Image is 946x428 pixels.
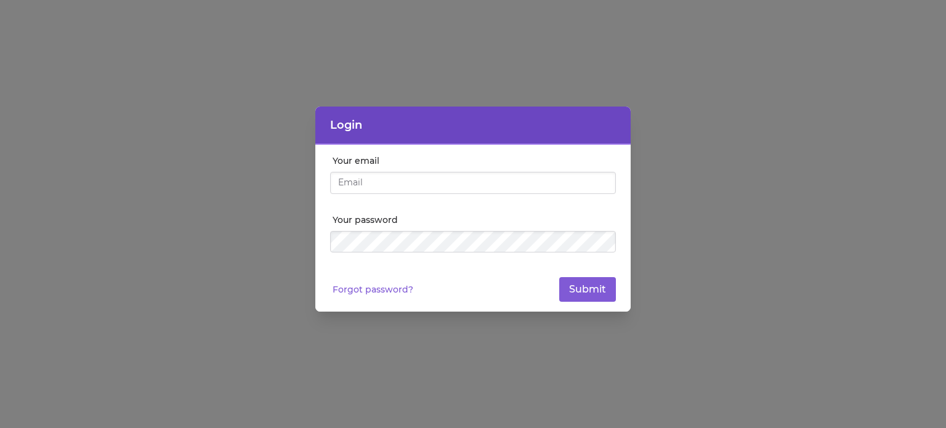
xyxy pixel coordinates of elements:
a: Forgot password? [333,283,413,296]
header: Login [315,107,631,145]
button: Submit [559,277,616,302]
label: Your password [333,214,616,226]
input: Email [330,172,616,194]
label: Your email [333,155,616,167]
